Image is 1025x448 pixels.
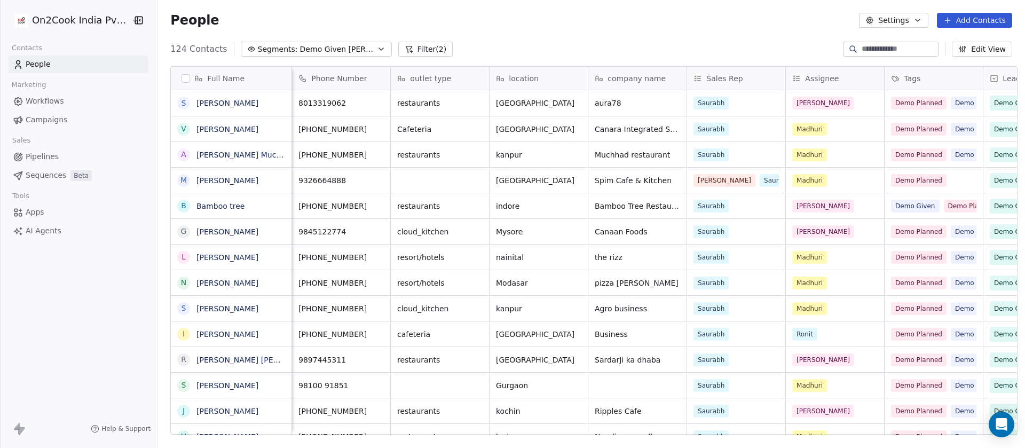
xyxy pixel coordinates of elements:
[170,43,227,56] span: 124 Contacts
[181,277,186,288] div: N
[595,201,680,211] span: Bamboo Tree Restaurant
[9,148,148,166] a: Pipelines
[170,12,219,28] span: People
[196,381,258,390] a: [PERSON_NAME]
[509,73,539,84] span: location
[885,67,983,90] div: Tags
[101,425,151,433] span: Help & Support
[859,13,928,28] button: Settings
[298,201,384,211] span: [PHONE_NUMBER]
[397,329,483,340] span: cafeteria
[171,67,291,90] div: Full Name
[397,406,483,416] span: restaurants
[693,302,729,315] span: Saurabh
[196,151,436,159] a: [PERSON_NAME] Mucchad Restaurant Cafe & Lounge (Pure Veg)
[891,225,947,238] span: Demo Planned
[687,67,785,90] div: Sales Rep
[196,227,258,236] a: [PERSON_NAME]
[182,149,187,160] div: A
[9,92,148,110] a: Workflows
[496,226,581,237] span: Mysore
[9,111,148,129] a: Campaigns
[891,123,947,136] span: Demo Planned
[693,148,729,161] span: Saurabh
[9,167,148,184] a: SequencesBeta
[595,329,680,340] span: Business
[397,278,483,288] span: resort/hotels
[951,302,999,315] span: Demo Given
[706,73,743,84] span: Sales Rep
[792,430,827,443] span: Madhuri
[196,279,258,287] a: [PERSON_NAME]
[196,304,258,313] a: [PERSON_NAME]
[786,67,884,90] div: Assignee
[951,97,999,109] span: Demo Given
[496,124,581,135] span: [GEOGRAPHIC_DATA]
[26,59,51,70] span: People
[496,278,581,288] span: Modasar
[298,278,384,288] span: [PHONE_NUMBER]
[397,431,483,442] span: restaurants
[951,328,999,341] span: Demo Given
[410,73,451,84] span: outlet type
[951,430,999,443] span: Demo Given
[792,200,854,213] span: [PERSON_NAME]
[951,123,999,136] span: Demo Given
[397,252,483,263] span: resort/hotels
[183,405,185,416] div: J
[693,277,729,289] span: Saurabh
[496,406,581,416] span: kochin
[951,148,999,161] span: Demo Given
[496,98,581,108] span: [GEOGRAPHIC_DATA]
[595,175,680,186] span: Spim Cafe & Kitchen
[183,328,185,340] div: I
[182,380,186,391] div: S
[693,200,729,213] span: Saurabh
[595,406,680,416] span: Ripples Cafe
[891,302,947,315] span: Demo Planned
[693,174,755,187] span: [PERSON_NAME]
[595,278,680,288] span: pizza [PERSON_NAME]
[891,200,940,213] span: Demo Given
[196,330,258,339] a: [PERSON_NAME]
[182,431,187,442] div: V
[891,174,947,187] span: Demo Planned
[196,407,258,415] a: [PERSON_NAME]
[904,73,920,84] span: Tags
[298,150,384,160] span: [PHONE_NUMBER]
[951,251,999,264] span: Demo Given
[496,201,581,211] span: indore
[496,355,581,365] span: [GEOGRAPHIC_DATA]
[298,431,384,442] span: [PHONE_NUMBER]
[693,328,729,341] span: Saurabh
[891,148,947,161] span: Demo Planned
[496,252,581,263] span: nainital
[792,225,854,238] span: [PERSON_NAME]
[792,97,854,109] span: [PERSON_NAME]
[595,252,680,263] span: the rizz
[13,11,124,29] button: On2Cook India Pvt. Ltd.
[588,67,687,90] div: company name
[9,203,148,221] a: Apps
[397,124,483,135] span: Cafeteria
[7,132,35,148] span: Sales
[298,329,384,340] span: [PHONE_NUMBER]
[496,431,581,442] span: lucknow
[760,174,795,187] span: Saurabh
[298,124,384,135] span: [PHONE_NUMBER]
[196,253,258,262] a: [PERSON_NAME]
[496,175,581,186] span: [GEOGRAPHIC_DATA]
[7,40,47,56] span: Contacts
[792,328,817,341] span: Ronit
[792,353,854,366] span: [PERSON_NAME]
[7,188,34,204] span: Tools
[196,176,258,185] a: [PERSON_NAME]
[9,222,148,240] a: AI Agents
[496,150,581,160] span: kanpur
[595,303,680,314] span: Agro business
[397,355,483,365] span: restaurants
[300,44,375,55] span: Demo Given [PERSON_NAME]
[32,13,129,27] span: On2Cook India Pvt. Ltd.
[26,170,66,181] span: Sequences
[792,277,827,289] span: Madhuri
